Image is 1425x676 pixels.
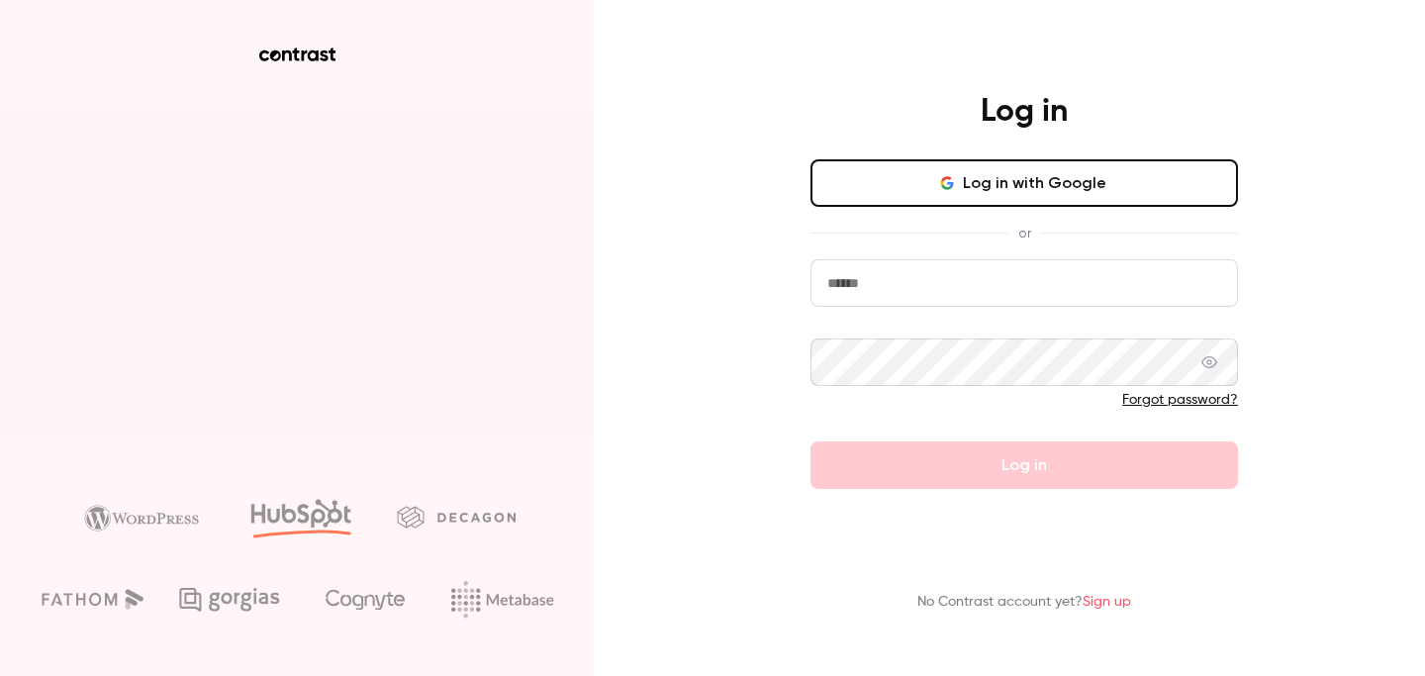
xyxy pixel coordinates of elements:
h4: Log in [981,92,1068,132]
button: Log in with Google [810,159,1238,207]
p: No Contrast account yet? [917,592,1131,613]
img: decagon [397,506,516,528]
a: Sign up [1083,595,1131,609]
span: or [1008,223,1041,243]
a: Forgot password? [1122,393,1238,407]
